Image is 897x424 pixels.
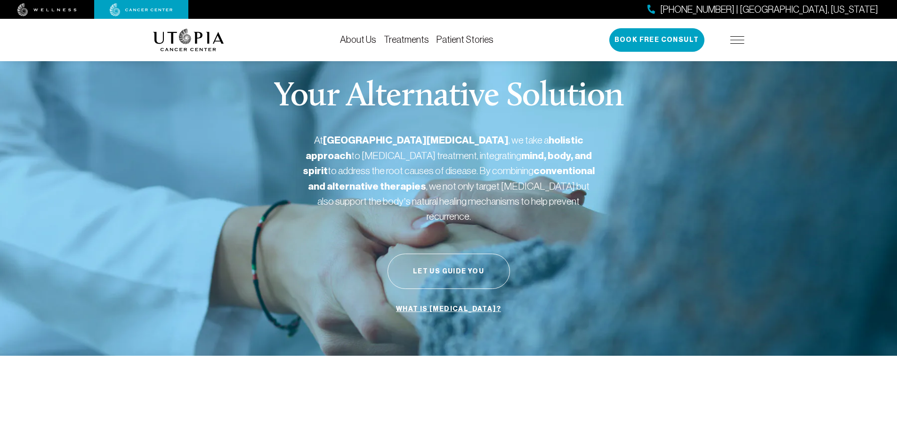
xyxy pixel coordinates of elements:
[323,134,509,146] strong: [GEOGRAPHIC_DATA][MEDICAL_DATA]
[647,3,878,16] a: [PHONE_NUMBER] | [GEOGRAPHIC_DATA], [US_STATE]
[340,34,376,45] a: About Us
[436,34,493,45] a: Patient Stories
[308,165,595,192] strong: conventional and alternative therapies
[394,300,503,318] a: What is [MEDICAL_DATA]?
[110,3,173,16] img: cancer center
[730,36,744,44] img: icon-hamburger
[153,29,224,51] img: logo
[609,28,704,52] button: Book Free Consult
[306,134,583,162] strong: holistic approach
[660,3,878,16] span: [PHONE_NUMBER] | [GEOGRAPHIC_DATA], [US_STATE]
[303,133,595,224] p: At , we take a to [MEDICAL_DATA] treatment, integrating to address the root causes of disease. By...
[274,80,623,114] p: Your Alternative Solution
[17,3,77,16] img: wellness
[384,34,429,45] a: Treatments
[388,254,510,289] button: Let Us Guide You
